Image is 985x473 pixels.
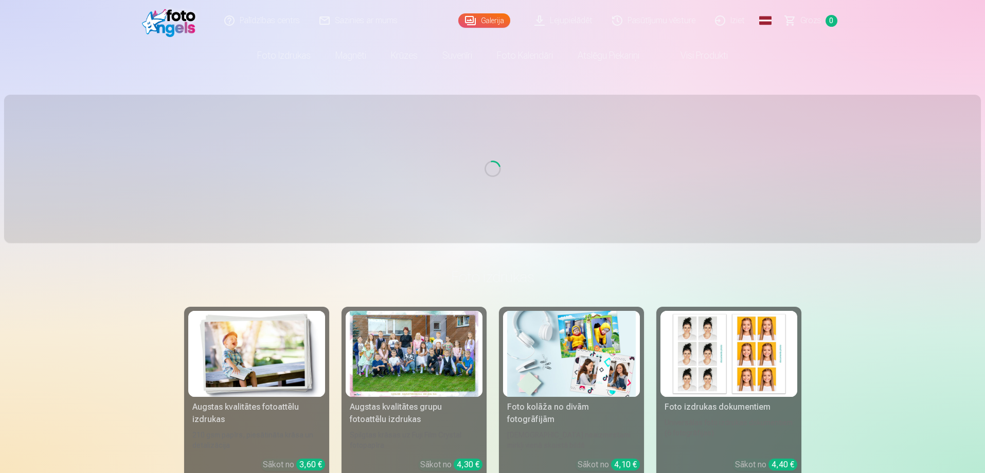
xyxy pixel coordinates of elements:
a: Galerija [458,13,510,28]
div: Augstas kvalitātes fotoattēlu izdrukas [188,401,325,426]
div: Augstas kvalitātes grupu fotoattēlu izdrukas [346,401,482,426]
div: 3,60 € [296,459,325,470]
div: Sākot no [420,459,482,471]
div: 4,10 € [611,459,640,470]
a: Foto kalendāri [485,41,565,70]
a: Atslēgu piekariņi [565,41,652,70]
a: Visi produkti [652,41,740,70]
span: 0 [826,15,837,27]
a: Magnēti [323,41,379,70]
div: [DEMOGRAPHIC_DATA] neaizmirstami mirkļi vienā skaistā bildē [503,430,640,450]
div: Foto izdrukas dokumentiem [660,401,797,413]
div: Sākot no [578,459,640,471]
img: Augstas kvalitātes fotoattēlu izdrukas [192,311,321,397]
a: Suvenīri [430,41,485,70]
div: Foto kolāža no divām fotogrāfijām [503,401,640,426]
img: Foto izdrukas dokumentiem [665,311,793,397]
img: Foto kolāža no divām fotogrāfijām [507,311,636,397]
img: /fa1 [142,4,201,37]
div: 4,40 € [768,459,797,470]
a: Krūzes [379,41,430,70]
div: Sākot no [263,459,325,471]
h3: Foto izdrukas [192,268,793,286]
div: Universālas foto izdrukas dokumentiem (6 fotogrāfijas) [660,417,797,450]
div: 4,30 € [454,459,482,470]
a: Foto izdrukas [245,41,323,70]
div: Spilgtas krāsas uz Fuji Film Crystal fotopapīra [346,430,482,450]
span: Grozs [800,14,821,27]
div: Sākot no [735,459,797,471]
div: 210 gsm papīrs, piesātināta krāsa un detalizācija [188,430,325,450]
